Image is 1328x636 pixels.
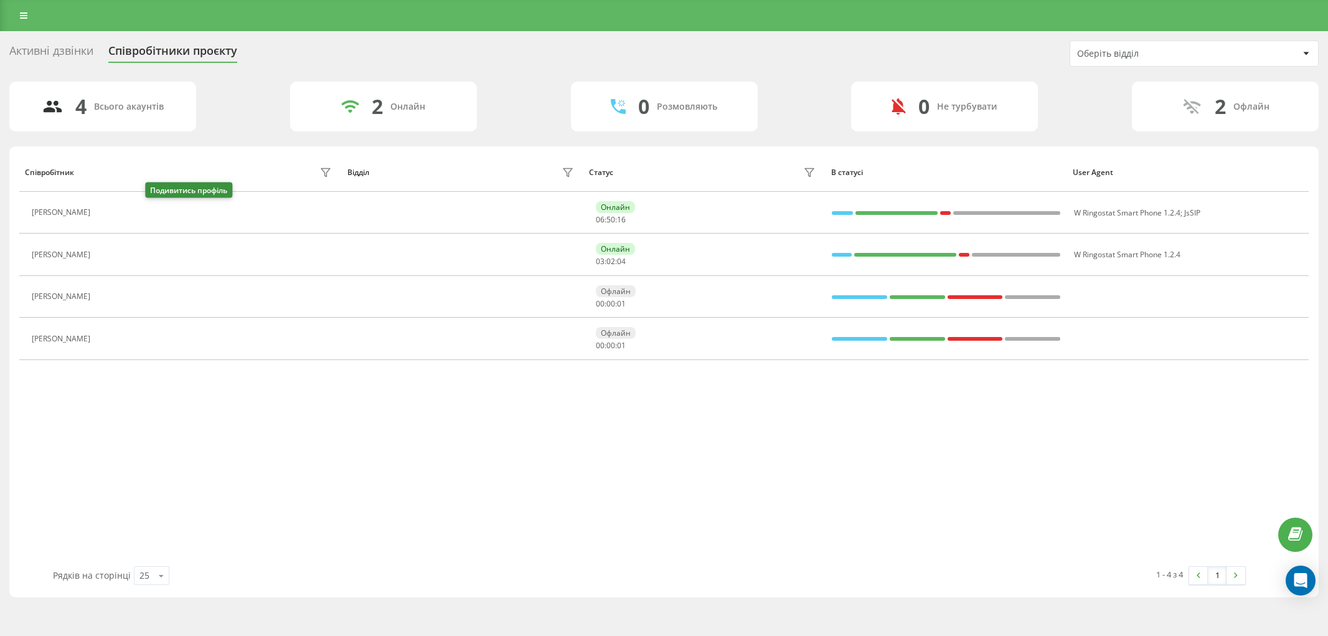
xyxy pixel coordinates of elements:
div: : : [596,341,626,350]
span: 16 [617,214,626,225]
div: Подивитись профіль [145,183,232,198]
div: 0 [638,95,649,118]
div: Відділ [347,168,369,177]
div: Онлайн [596,243,635,255]
span: 00 [606,298,615,309]
div: Онлайн [390,102,425,112]
span: W Ringostat Smart Phone 1.2.4 [1074,207,1180,218]
span: 00 [596,340,605,351]
span: 50 [606,214,615,225]
div: 2 [372,95,383,118]
div: Open Intercom Messenger [1286,566,1316,596]
div: Офлайн [596,285,636,297]
span: 02 [606,256,615,267]
div: В статусі [831,168,1061,177]
div: Оберіть відділ [1077,49,1226,59]
span: 06 [596,214,605,225]
div: 4 [75,95,87,118]
div: Активні дзвінки [9,44,93,64]
div: Співробітники проєкту [108,44,237,64]
div: Онлайн [596,201,635,213]
div: : : [596,216,626,224]
div: Розмовляють [657,102,717,112]
div: [PERSON_NAME] [32,335,93,343]
div: Статус [589,168,613,177]
div: User Agent [1073,168,1302,177]
span: Рядків на сторінці [53,569,131,581]
span: 00 [606,340,615,351]
a: 1 [1208,567,1227,584]
span: 04 [617,256,626,267]
div: 25 [139,569,149,582]
div: 2 [1215,95,1226,118]
div: Офлайн [596,327,636,339]
div: : : [596,257,626,266]
span: W Ringostat Smart Phone 1.2.4 [1074,249,1180,260]
div: Всього акаунтів [94,102,164,112]
div: [PERSON_NAME] [32,292,93,301]
div: 1 - 4 з 4 [1156,568,1183,581]
span: 01 [617,340,626,351]
div: [PERSON_NAME] [32,208,93,217]
div: Офлайн [1233,102,1269,112]
div: Співробітник [25,168,74,177]
div: : : [596,300,626,308]
span: 03 [596,256,605,267]
div: [PERSON_NAME] [32,250,93,259]
div: Не турбувати [937,102,997,112]
span: JsSIP [1184,207,1200,218]
span: 00 [596,298,605,309]
div: 0 [918,95,930,118]
span: 01 [617,298,626,309]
